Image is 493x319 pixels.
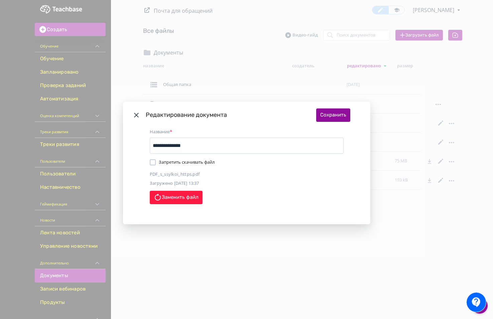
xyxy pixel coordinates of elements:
[189,180,199,187] span: 13:37
[123,102,370,224] div: Modal
[150,129,172,135] label: Название
[146,110,316,119] div: Редактирование документа
[150,171,344,178] span: PDF_s_ssylkoi_https.pdf
[174,180,187,187] span: [DATE]
[150,180,344,187] div: Загружено
[159,159,215,166] div: Запретить скачивать файл
[150,191,203,204] button: Заменить файл
[316,108,350,122] button: Сохранить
